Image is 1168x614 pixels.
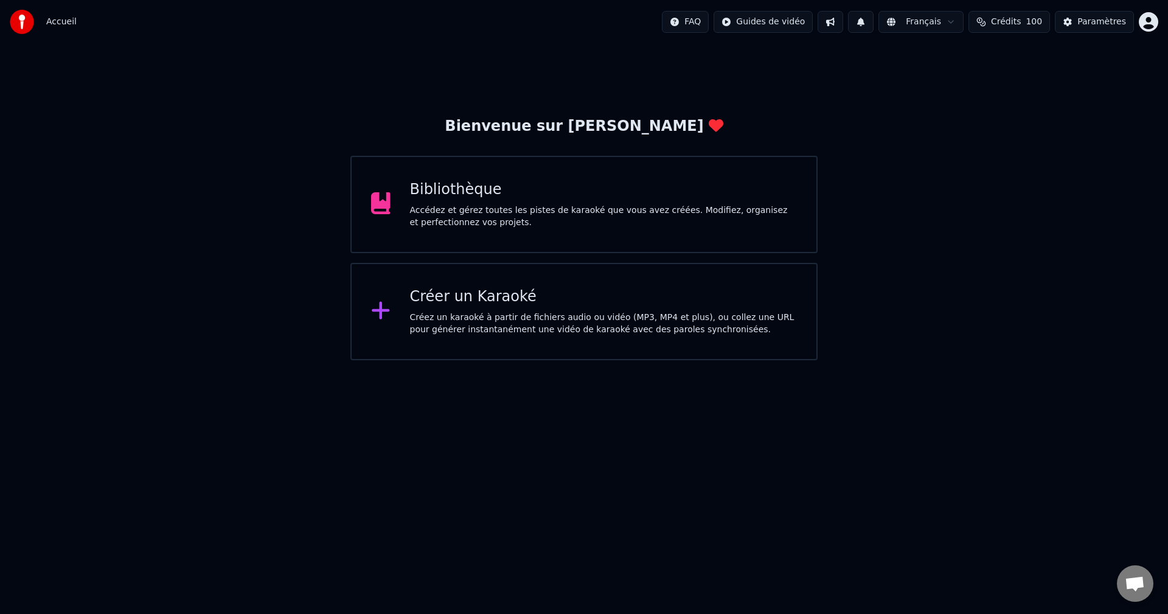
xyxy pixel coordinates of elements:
[10,10,34,34] img: youka
[46,16,77,28] span: Accueil
[662,11,709,33] button: FAQ
[410,312,798,336] div: Créez un karaoké à partir de fichiers audio ou vidéo (MP3, MP4 et plus), ou collez une URL pour g...
[410,287,798,307] div: Créer un Karaoké
[968,11,1050,33] button: Crédits100
[1026,16,1042,28] span: 100
[410,204,798,229] div: Accédez et gérez toutes les pistes de karaoké que vous avez créées. Modifiez, organisez et perfec...
[1117,565,1153,602] div: Ouvrir le chat
[1077,16,1126,28] div: Paramètres
[714,11,813,33] button: Guides de vidéo
[445,117,723,136] div: Bienvenue sur [PERSON_NAME]
[410,180,798,200] div: Bibliothèque
[1055,11,1134,33] button: Paramètres
[46,16,77,28] nav: breadcrumb
[991,16,1021,28] span: Crédits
